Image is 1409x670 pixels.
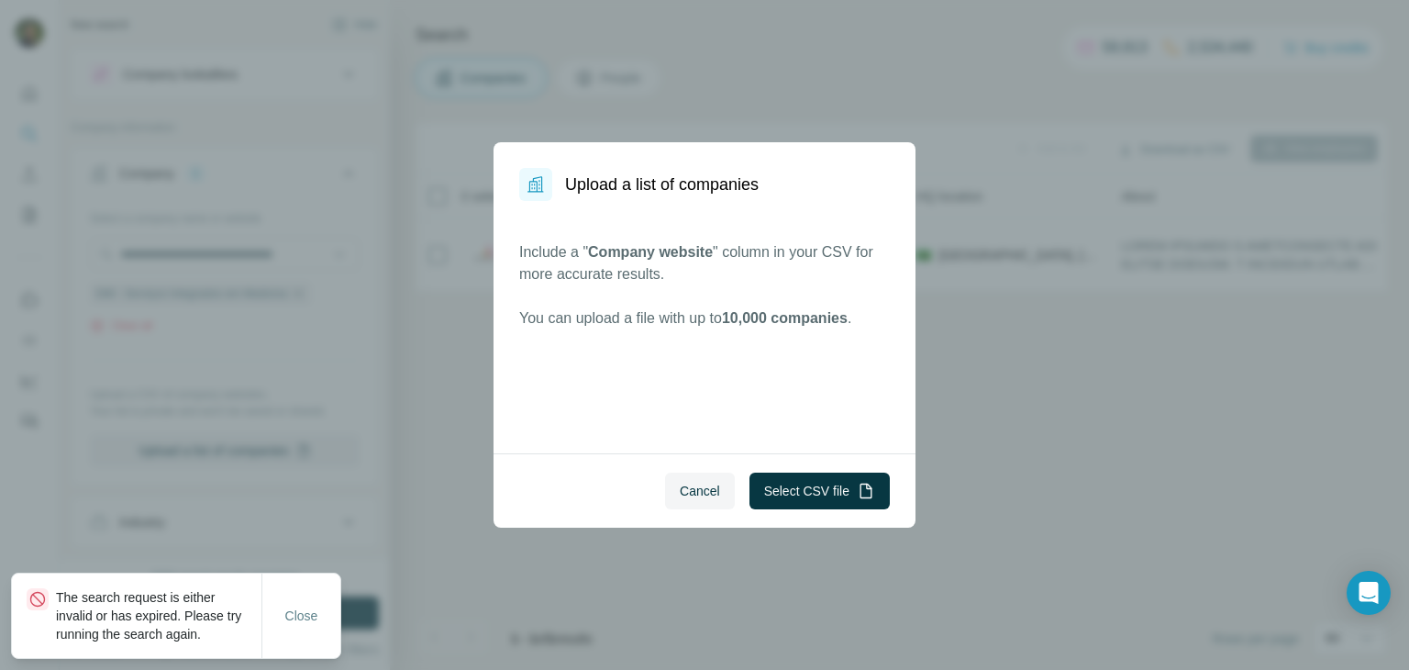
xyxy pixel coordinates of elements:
[519,307,890,329] p: You can upload a file with up to .
[56,588,261,643] p: The search request is either invalid or has expired. Please try running the search again.
[519,241,890,285] p: Include a " " column in your CSV for more accurate results.
[722,310,848,326] span: 10,000 companies
[665,473,735,509] button: Cancel
[565,172,759,197] h1: Upload a list of companies
[749,473,890,509] button: Select CSV file
[272,599,331,632] button: Close
[680,482,720,500] span: Cancel
[285,607,318,625] span: Close
[588,244,713,260] span: Company website
[1347,571,1391,615] div: Open Intercom Messenger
